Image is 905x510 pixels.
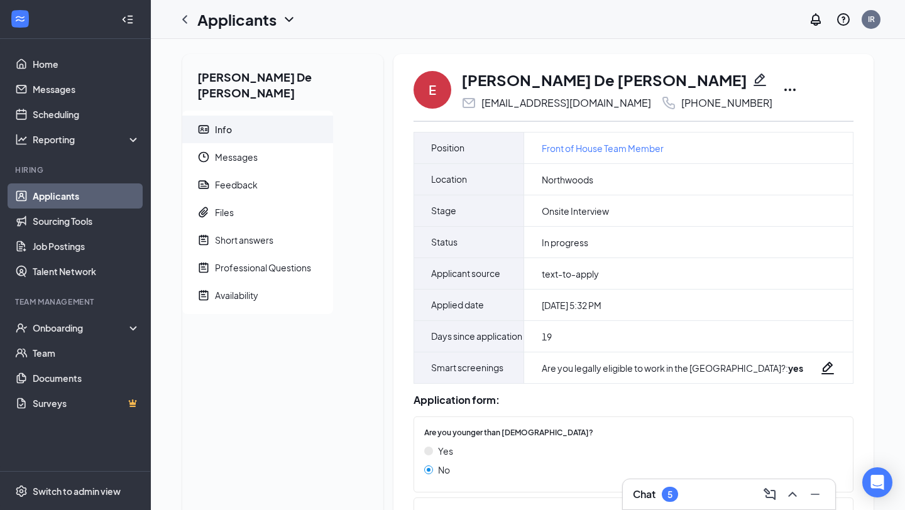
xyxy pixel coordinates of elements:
[182,226,333,254] a: NoteActiveShort answers
[542,268,599,280] span: text-to-apply
[785,487,800,502] svg: ChevronUp
[197,289,210,301] svg: NoteActive
[182,281,333,309] a: NoteActiveAvailability
[215,234,273,246] div: Short answers
[33,234,140,259] a: Job Postings
[182,143,333,171] a: ClockMessages
[431,352,503,383] span: Smart screenings
[542,299,601,312] span: [DATE] 5:32 PM
[431,195,456,226] span: Stage
[33,209,140,234] a: Sourcing Tools
[481,97,651,109] div: [EMAIL_ADDRESS][DOMAIN_NAME]
[215,178,258,191] div: Feedback
[33,391,140,416] a: SurveysCrown
[542,330,552,343] span: 19
[431,164,467,195] span: Location
[33,133,141,146] div: Reporting
[215,261,311,274] div: Professional Questions
[431,290,484,320] span: Applied date
[461,95,476,111] svg: Email
[14,13,26,25] svg: WorkstreamLogo
[182,198,333,226] a: PaperclipFiles
[868,14,875,24] div: IR
[177,12,192,27] svg: ChevronLeft
[197,151,210,163] svg: Clock
[197,123,210,136] svg: ContactCard
[542,205,609,217] span: Onsite Interview
[431,258,500,289] span: Applicant source
[182,116,333,143] a: ContactCardInfo
[431,133,464,163] span: Position
[681,97,772,109] div: [PHONE_NUMBER]
[414,394,853,406] div: Application form:
[197,206,210,219] svg: Paperclip
[542,362,803,374] div: Are you legally eligible to work in the [GEOGRAPHIC_DATA]? :
[760,484,780,504] button: ComposeMessage
[808,487,823,502] svg: Minimize
[215,123,232,136] div: Info
[862,467,892,497] div: Open Intercom Messenger
[197,261,210,274] svg: NoteActive
[542,236,588,249] span: In progress
[15,133,28,146] svg: Analysis
[215,143,323,171] span: Messages
[438,444,453,458] span: Yes
[197,9,277,30] h1: Applicants
[33,366,140,391] a: Documents
[820,361,835,376] svg: Pencil
[788,362,803,374] strong: yes
[429,81,436,99] div: E
[182,54,383,111] h2: [PERSON_NAME] De [PERSON_NAME]
[431,227,458,258] span: Status
[15,485,28,497] svg: Settings
[215,289,258,301] div: Availability
[15,296,138,307] div: Team Management
[33,183,140,209] a: Applicants
[15,322,28,334] svg: UserCheck
[197,178,210,191] svg: Report
[782,82,798,97] svg: Ellipses
[782,484,803,504] button: ChevronUp
[33,102,140,127] a: Scheduling
[431,321,522,352] span: Days since application
[33,52,140,77] a: Home
[438,463,450,477] span: No
[215,206,234,219] div: Files
[121,13,134,26] svg: Collapse
[667,489,672,500] div: 5
[182,171,333,198] a: ReportFeedback
[33,340,140,366] a: Team
[197,234,210,246] svg: NoteActive
[182,254,333,281] a: NoteActiveProfessional Questions
[836,12,851,27] svg: QuestionInfo
[33,322,129,334] div: Onboarding
[33,259,140,284] a: Talent Network
[542,173,593,186] span: Northwoods
[33,77,140,102] a: Messages
[461,69,747,90] h1: [PERSON_NAME] De [PERSON_NAME]
[424,427,593,439] span: Are you younger than [DEMOGRAPHIC_DATA]?
[633,487,655,501] h3: Chat
[805,484,825,504] button: Minimize
[542,141,664,155] a: Front of House Team Member
[752,72,767,87] svg: Pencil
[762,487,777,502] svg: ComposeMessage
[15,165,138,175] div: Hiring
[661,95,676,111] svg: Phone
[282,12,297,27] svg: ChevronDown
[808,12,823,27] svg: Notifications
[33,485,121,497] div: Switch to admin view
